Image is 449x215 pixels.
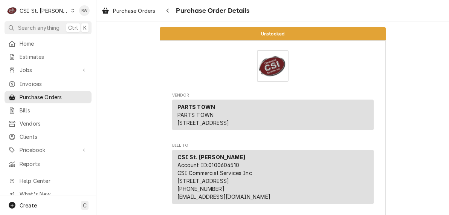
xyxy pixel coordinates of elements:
[20,202,37,209] span: Create
[257,50,289,82] img: Logo
[172,92,374,98] span: Vendor
[5,78,92,90] a: Invoices
[20,66,76,74] span: Jobs
[5,158,92,170] a: Reports
[177,104,215,110] strong: PARTS TOWN
[79,5,90,16] div: BW
[172,150,374,204] div: Bill To
[5,117,92,130] a: Vendors
[5,175,92,187] a: Go to Help Center
[177,193,270,200] a: [EMAIL_ADDRESS][DOMAIN_NAME]
[177,154,245,160] strong: CSI St. [PERSON_NAME]
[20,133,88,141] span: Clients
[5,188,92,200] a: Go to What's New
[7,5,17,16] div: C
[172,143,374,149] span: Bill To
[5,104,92,117] a: Bills
[5,37,92,50] a: Home
[18,24,60,32] span: Search anything
[20,160,88,168] span: Reports
[5,51,92,63] a: Estimates
[20,106,88,114] span: Bills
[20,7,69,15] div: CSI St. [PERSON_NAME]
[5,91,92,103] a: Purchase Orders
[160,27,386,40] div: Status
[162,5,174,17] button: Navigate back
[83,201,87,209] span: C
[5,144,92,156] a: Go to Pricebook
[20,93,88,101] span: Purchase Orders
[174,6,249,16] span: Purchase Order Details
[172,100,374,133] div: Vendor
[5,131,92,143] a: Clients
[261,31,284,36] span: Unstocked
[172,100,374,130] div: Vendor
[20,190,87,198] span: What's New
[172,143,374,207] div: Purchase Order Bill To
[20,40,88,48] span: Home
[20,80,88,88] span: Invoices
[20,146,76,154] span: Pricebook
[68,24,78,32] span: Ctrl
[177,112,229,126] span: PARTS TOWN [STREET_ADDRESS]
[177,170,252,184] span: CSI Commercial Services Inc [STREET_ADDRESS]
[5,64,92,76] a: Go to Jobs
[79,5,90,16] div: Brad Wicks's Avatar
[172,150,374,207] div: Bill To
[113,7,155,15] span: Purchase Orders
[20,53,88,61] span: Estimates
[83,24,87,32] span: K
[177,186,225,192] a: [PHONE_NUMBER]
[20,177,87,185] span: Help Center
[172,92,374,134] div: Purchase Order Vendor
[7,5,17,16] div: CSI St. Louis's Avatar
[20,120,88,127] span: Vendors
[5,21,92,34] button: Search anythingCtrlK
[177,162,239,168] span: Account ID: 0100604510
[99,5,158,17] a: Purchase Orders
